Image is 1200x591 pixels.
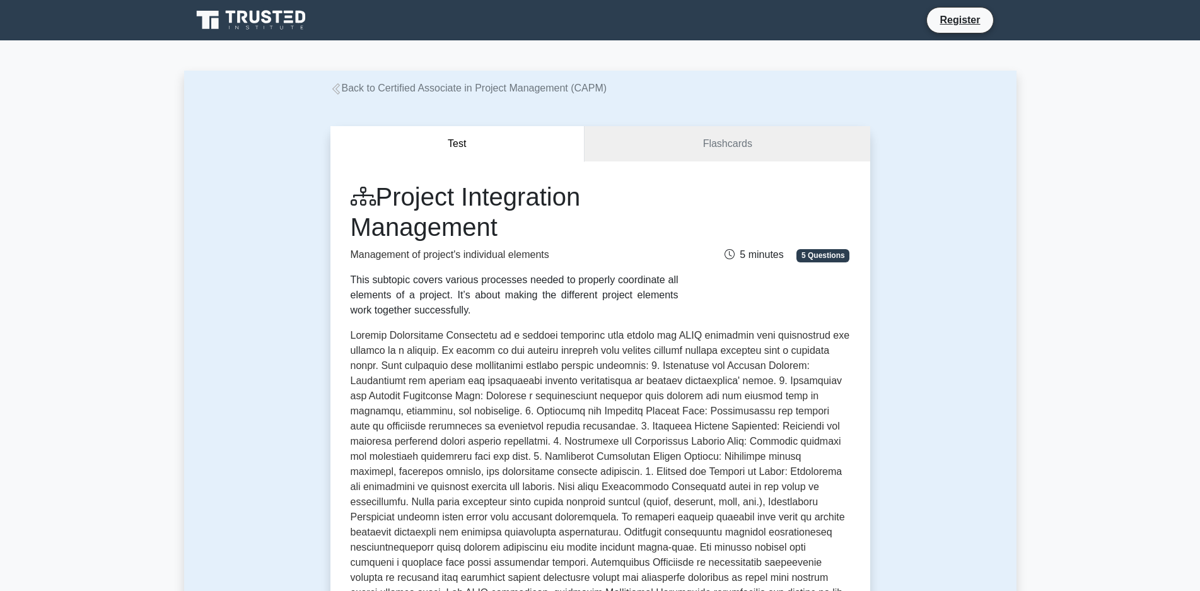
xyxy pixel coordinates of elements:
[351,247,679,262] p: Management of project's individual elements
[932,12,987,28] a: Register
[351,182,679,242] h1: Project Integration Management
[330,83,607,93] a: Back to Certified Associate in Project Management (CAPM)
[725,249,783,260] span: 5 minutes
[585,126,870,162] a: Flashcards
[351,272,679,318] div: This subtopic covers various processes needed to properly coordinate all elements of a project. I...
[796,249,849,262] span: 5 Questions
[330,126,585,162] button: Test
